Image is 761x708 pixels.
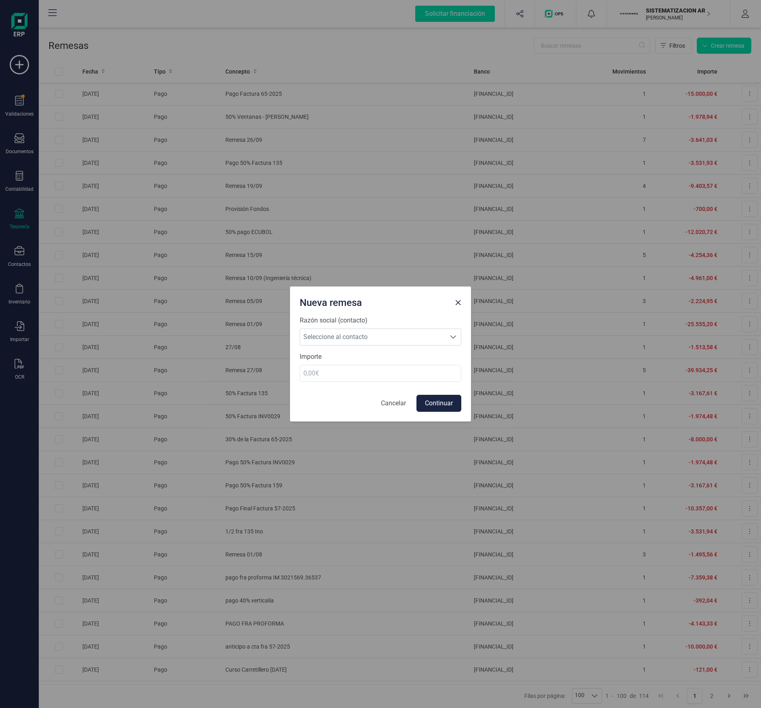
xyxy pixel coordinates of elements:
[300,365,461,382] input: 0,00€
[296,293,452,309] div: Nueva remesa
[300,352,461,362] label: Importe
[452,296,465,309] button: Close
[300,329,446,345] span: Seleccione al contacto
[300,316,461,325] label: Razón social (contacto)
[381,398,406,408] p: Cancelar
[416,395,461,412] button: Continuar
